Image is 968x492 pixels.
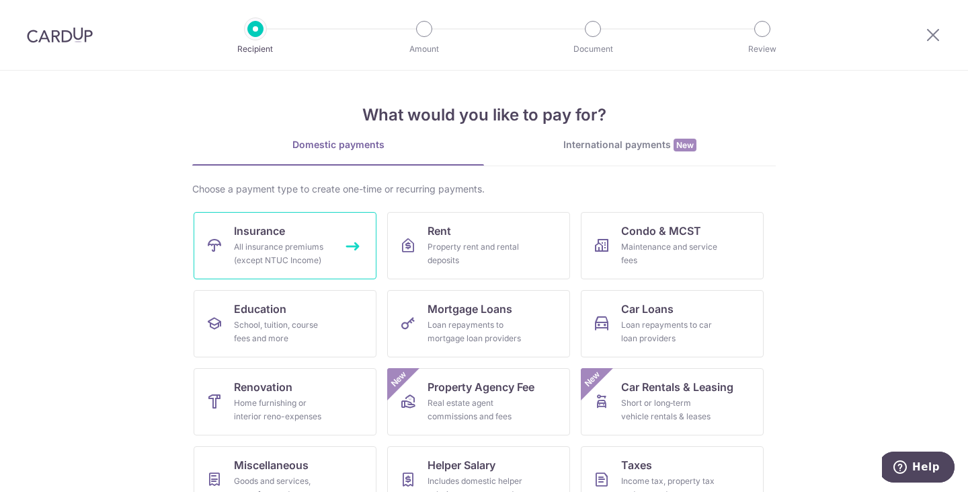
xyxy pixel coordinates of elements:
[234,301,286,317] span: Education
[234,457,309,473] span: Miscellaneous
[543,42,643,56] p: Document
[428,301,512,317] span: Mortgage Loans
[192,103,776,127] h4: What would you like to pay for?
[387,290,570,357] a: Mortgage LoansLoan repayments to mortgage loan providers
[882,452,955,485] iframe: Opens a widget where you can find more information
[234,379,292,395] span: Renovation
[206,42,305,56] p: Recipient
[621,396,718,423] div: Short or long‑term vehicle rentals & leases
[428,379,534,395] span: Property Agency Fee
[374,42,474,56] p: Amount
[621,318,718,345] div: Loan repayments to car loan providers
[581,368,604,390] span: New
[621,223,701,239] span: Condo & MCST
[30,9,58,22] span: Help
[194,368,376,435] a: RenovationHome furnishing or interior reno-expenses
[428,318,524,345] div: Loan repayments to mortgage loan providers
[192,182,776,196] div: Choose a payment type to create one-time or recurring payments.
[192,138,484,151] div: Domestic payments
[581,368,764,435] a: Car Rentals & LeasingShort or long‑term vehicle rentals & leasesNew
[621,457,652,473] span: Taxes
[581,212,764,279] a: Condo & MCSTMaintenance and service fees
[621,301,674,317] span: Car Loans
[27,27,93,43] img: CardUp
[621,240,718,267] div: Maintenance and service fees
[234,240,331,267] div: All insurance premiums (except NTUC Income)
[194,290,376,357] a: EducationSchool, tuition, course fees and more
[428,457,495,473] span: Helper Salary
[388,368,410,390] span: New
[428,396,524,423] div: Real estate agent commissions and fees
[387,212,570,279] a: RentProperty rent and rental deposits
[234,318,331,345] div: School, tuition, course fees and more
[194,212,376,279] a: InsuranceAll insurance premiums (except NTUC Income)
[234,223,285,239] span: Insurance
[428,240,524,267] div: Property rent and rental deposits
[674,139,696,151] span: New
[428,223,451,239] span: Rent
[234,396,331,423] div: Home furnishing or interior reno-expenses
[621,379,733,395] span: Car Rentals & Leasing
[581,290,764,357] a: Car LoansLoan repayments to car loan providers
[713,42,812,56] p: Review
[484,138,776,152] div: International payments
[387,368,570,435] a: Property Agency FeeReal estate agent commissions and feesNew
